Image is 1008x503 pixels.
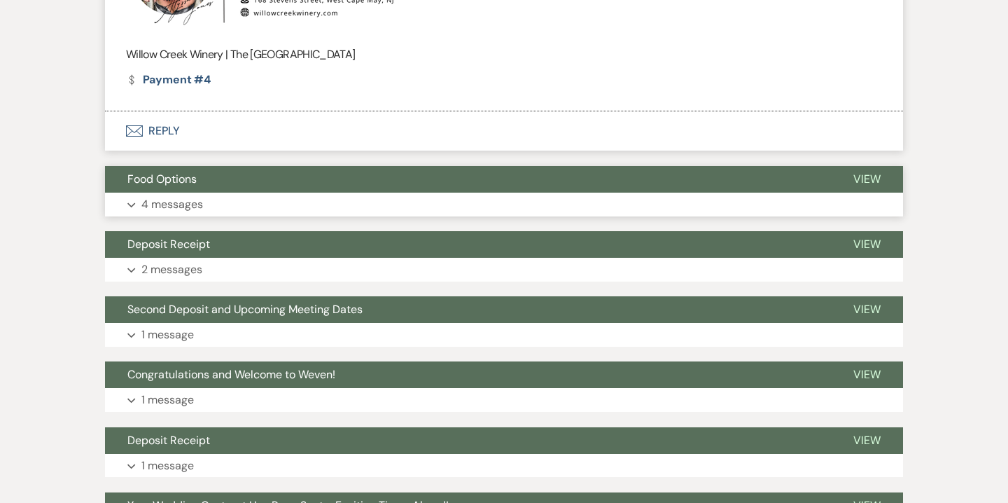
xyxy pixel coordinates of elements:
button: Food Options [105,166,831,193]
button: 1 message [105,323,903,347]
button: View [831,166,903,193]
button: 1 message [105,454,903,478]
p: 1 message [141,391,194,409]
button: Congratulations and Welcome to Weven! [105,361,831,388]
button: View [831,361,903,388]
button: View [831,296,903,323]
span: View [853,433,881,448]
span: Food Options [127,172,197,186]
button: 4 messages [105,193,903,216]
span: View [853,367,881,382]
p: 1 message [141,457,194,475]
span: Deposit Receipt [127,433,210,448]
button: 1 message [105,388,903,412]
p: 2 messages [141,261,202,279]
p: Willow Creek Winery | The [GEOGRAPHIC_DATA] [126,46,882,64]
button: Reply [105,111,903,151]
span: Deposit Receipt [127,237,210,251]
button: Deposit Receipt [105,231,831,258]
p: 1 message [141,326,194,344]
span: View [853,302,881,317]
button: View [831,427,903,454]
span: View [853,172,881,186]
button: 2 messages [105,258,903,282]
a: Payment #4 [126,74,211,85]
span: Congratulations and Welcome to Weven! [127,367,335,382]
span: View [853,237,881,251]
span: Second Deposit and Upcoming Meeting Dates [127,302,363,317]
button: Second Deposit and Upcoming Meeting Dates [105,296,831,323]
button: View [831,231,903,258]
p: 4 messages [141,195,203,214]
button: Deposit Receipt [105,427,831,454]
